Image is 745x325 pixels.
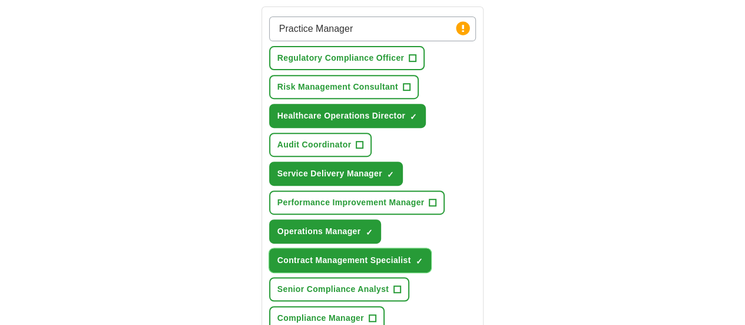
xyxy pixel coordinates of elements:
button: Risk Management Consultant [269,75,419,99]
span: Contract Management Specialist [277,254,411,267]
button: Regulatory Compliance Officer [269,46,425,70]
button: Healthcare Operations Director✓ [269,104,426,128]
button: Audit Coordinator [269,133,372,157]
span: ✓ [410,112,417,122]
button: Performance Improvement Manager [269,191,445,215]
span: ✓ [415,257,422,266]
button: Service Delivery Manager✓ [269,162,403,186]
input: Type a job title and press enter [269,17,476,41]
span: Audit Coordinator [277,139,352,151]
span: Operations Manager [277,225,361,238]
span: ✓ [387,170,394,179]
button: Operations Manager✓ [269,219,382,244]
button: Senior Compliance Analyst [269,277,410,301]
span: Healthcare Operations Director [277,110,405,122]
button: Contract Management Specialist✓ [269,248,432,273]
span: Compliance Manager [277,312,364,324]
span: Service Delivery Manager [277,168,382,180]
span: ✓ [365,228,372,237]
span: Senior Compliance Analyst [277,283,389,296]
span: Risk Management Consultant [277,81,398,93]
span: Regulatory Compliance Officer [277,52,405,64]
span: Performance Improvement Manager [277,196,425,209]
